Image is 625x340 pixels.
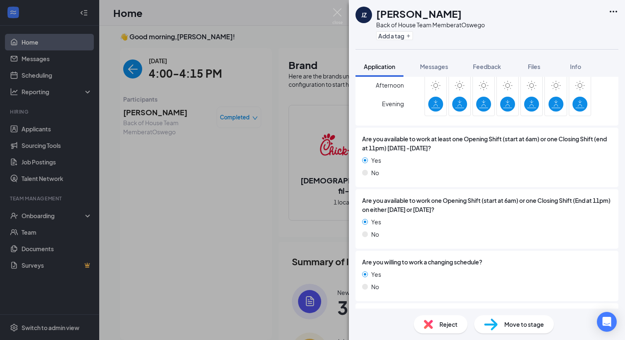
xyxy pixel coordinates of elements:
[371,168,379,177] span: No
[439,320,458,329] span: Reject
[376,7,462,21] h1: [PERSON_NAME]
[376,21,485,29] div: Back of House Team Member at Oswego
[504,320,544,329] span: Move to stage
[376,78,404,93] span: Afternoon
[371,217,381,226] span: Yes
[382,96,404,111] span: Evening
[371,270,381,279] span: Yes
[364,63,395,70] span: Application
[371,156,381,165] span: Yes
[362,134,612,152] span: Are you available to work at least one Opening Shift (start at 6am) or one Closing Shift (end at ...
[371,282,379,291] span: No
[608,7,618,17] svg: Ellipses
[371,230,379,239] span: No
[406,33,411,38] svg: Plus
[597,312,617,332] div: Open Intercom Messenger
[473,63,501,70] span: Feedback
[528,63,540,70] span: Files
[570,63,581,70] span: Info
[362,196,612,214] span: Are you available to work one Opening Shift (start at 6am) or one Closing Shift (End at 11pm) on ...
[361,11,367,19] div: JZ
[362,257,482,266] span: Are you willing to work a changing schedule?
[420,63,448,70] span: Messages
[376,31,413,40] button: PlusAdd a tag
